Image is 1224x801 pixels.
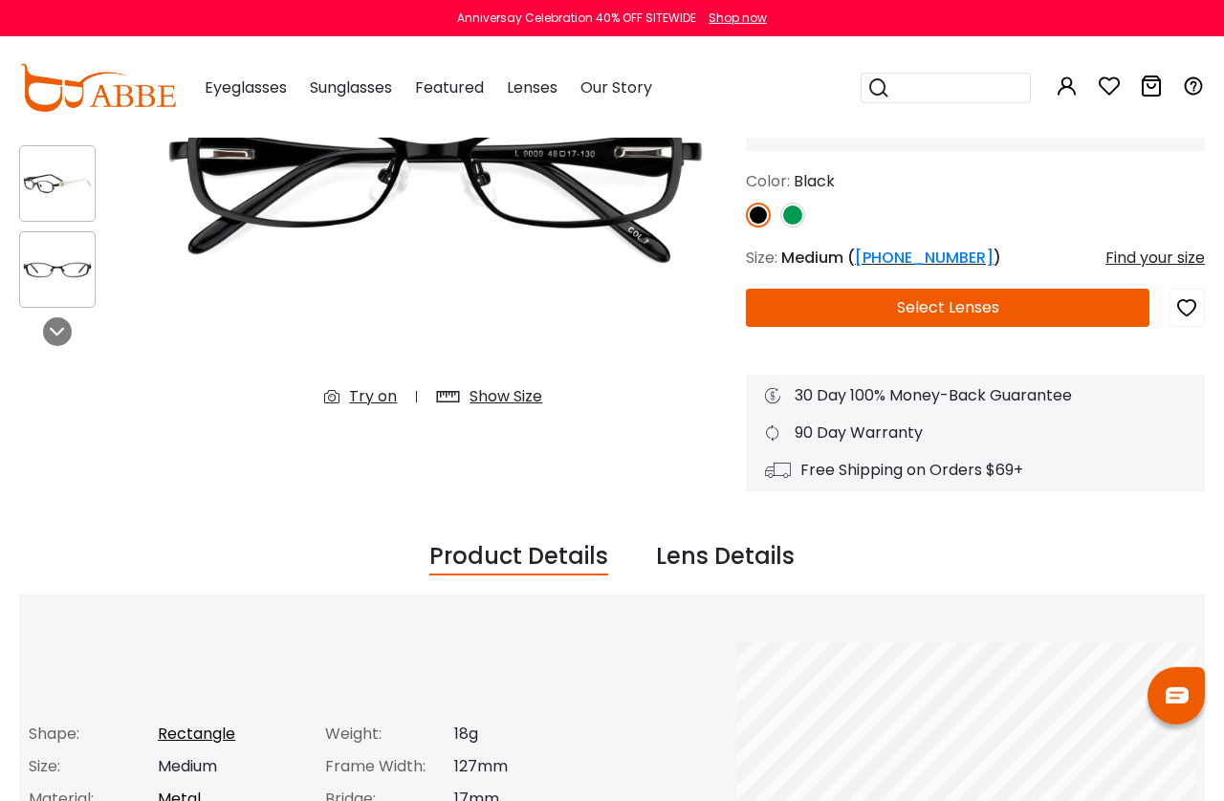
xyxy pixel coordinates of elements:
div: Product Details [429,539,608,575]
img: Kids-Caspar Black Metal Eyeglasses , Fashion , SpringHinges , NosePads Frames from ABBE Glasses [20,165,95,203]
span: Our Story [580,76,652,98]
img: Kids-Caspar Black Metal Eyeglasses , Fashion , SpringHinges , NosePads Frames from ABBE Glasses [20,251,95,289]
span: Color: [746,170,790,192]
div: Medium [158,755,306,778]
a: [PHONE_NUMBER] [855,247,994,269]
div: Free Shipping on Orders $69+ [765,459,1186,482]
a: Rectangle [158,723,235,745]
div: 30 Day 100% Money-Back Guarantee [765,384,1186,407]
div: Anniversay Celebration 40% OFF SITEWIDE [457,10,696,27]
div: Size: [29,755,158,778]
span: Black [794,170,835,192]
span: Sunglasses [310,76,392,98]
span: Featured [415,76,484,98]
div: 18g [454,723,602,746]
a: Shop now [699,10,767,26]
div: Frame Width: [325,755,454,778]
div: Shape: [29,723,158,746]
img: chat [1166,687,1189,704]
div: Weight: [325,723,454,746]
div: 127mm [454,755,602,778]
span: Eyeglasses [205,76,287,98]
div: Lens Details [656,539,795,575]
span: Lenses [507,76,557,98]
div: Show Size [470,385,542,408]
div: Find your size [1105,247,1205,270]
span: Medium ( ) [781,247,1001,269]
img: abbeglasses.com [19,64,176,112]
div: Shop now [709,10,767,27]
div: Try on [349,385,397,408]
div: 90 Day Warranty [765,422,1186,444]
span: Size: [746,247,777,269]
button: Select Lenses [746,289,1149,327]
